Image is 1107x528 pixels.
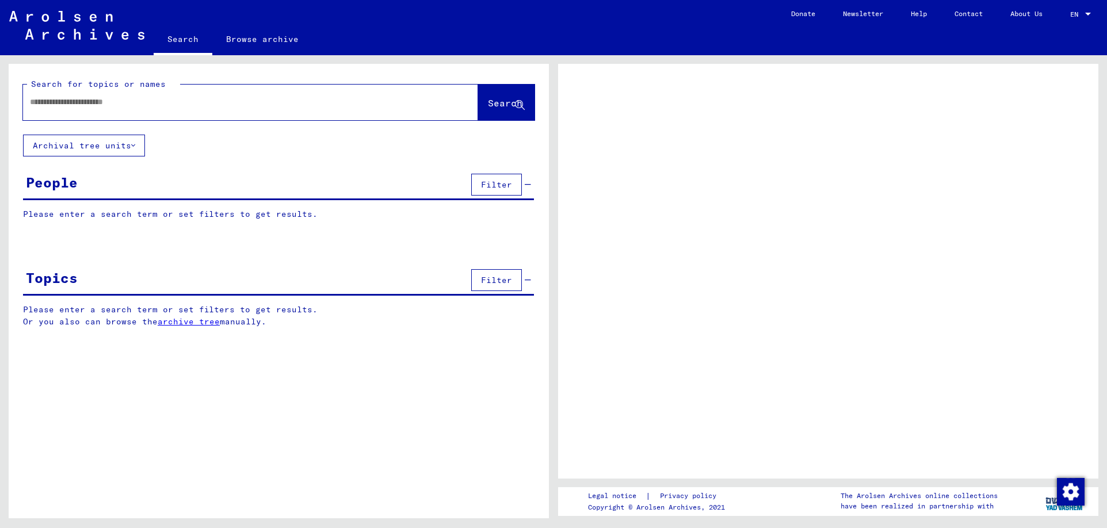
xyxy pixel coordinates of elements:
p: have been realized in partnership with [841,501,998,511]
a: Search [154,25,212,55]
img: Arolsen_neg.svg [9,11,144,40]
span: Filter [481,275,512,285]
button: Archival tree units [23,135,145,156]
mat-label: Search for topics or names [31,79,166,89]
p: The Arolsen Archives online collections [841,491,998,501]
p: Please enter a search term or set filters to get results. [23,208,534,220]
div: Change consent [1056,477,1084,505]
div: | [588,490,730,502]
button: Filter [471,174,522,196]
span: Filter [481,179,512,190]
div: Topics [26,267,78,288]
img: yv_logo.png [1043,487,1086,515]
a: Browse archive [212,25,312,53]
button: Search [478,85,535,120]
a: Privacy policy [651,490,730,502]
a: archive tree [158,316,220,327]
button: Filter [471,269,522,291]
span: Search [488,97,522,109]
img: Change consent [1057,478,1085,506]
p: Copyright © Arolsen Archives, 2021 [588,502,730,512]
div: People [26,172,78,193]
p: Please enter a search term or set filters to get results. Or you also can browse the manually. [23,304,535,328]
a: Legal notice [588,490,646,502]
span: EN [1070,10,1083,18]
